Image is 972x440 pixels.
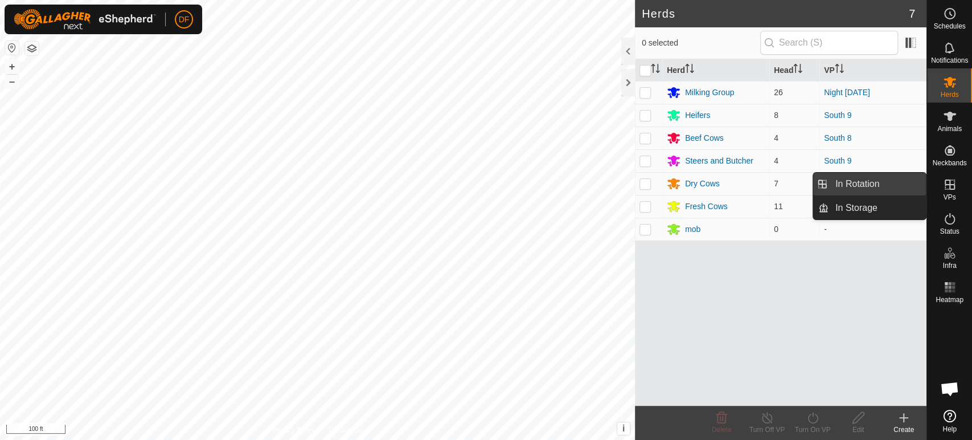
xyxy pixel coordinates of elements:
p-sorticon: Activate to sort [651,66,660,75]
div: Milking Group [685,87,734,99]
td: - [819,218,926,241]
span: 0 selected [642,37,760,49]
span: Schedules [933,23,965,30]
input: Search (S) [760,31,898,55]
p-sorticon: Activate to sort [835,66,844,75]
th: Head [769,59,819,82]
span: DF [179,14,190,26]
button: – [5,75,19,88]
button: Reset Map [5,41,19,55]
span: 8 [774,111,778,120]
a: Privacy Policy [272,425,315,435]
a: In Rotation [829,173,926,195]
span: i [622,423,625,433]
th: VP [819,59,926,82]
img: Gallagher Logo [14,9,156,30]
button: + [5,60,19,74]
a: South 9 [824,111,851,120]
span: 11 [774,202,783,211]
div: Heifers [685,109,710,121]
span: Help [942,426,957,433]
span: 0 [774,225,778,234]
button: Map Layers [25,42,39,55]
a: In Storage [829,197,926,219]
div: Dry Cows [685,178,720,190]
span: 4 [774,156,778,165]
a: South 8 [824,133,851,142]
div: Turn On VP [790,425,835,435]
span: Infra [942,262,956,269]
h2: Herds [642,7,909,21]
p-sorticon: Activate to sort [793,66,802,75]
span: 4 [774,133,778,142]
div: Turn Off VP [744,425,790,435]
th: Herd [662,59,769,82]
div: Create [881,425,926,435]
li: In Storage [813,197,926,219]
div: Edit [835,425,881,435]
a: Night [DATE] [824,88,870,97]
span: 26 [774,88,783,97]
div: mob [685,223,700,235]
span: In Storage [835,201,877,215]
span: Heatmap [936,296,963,303]
span: 7 [774,179,778,188]
span: Animals [937,125,962,132]
div: Fresh Cows [685,201,728,213]
a: Contact Us [329,425,362,435]
p-sorticon: Activate to sort [685,66,694,75]
button: i [617,422,630,435]
span: Neckbands [932,160,966,166]
span: 7 [909,5,915,22]
div: Steers and Butcher [685,155,753,167]
span: Notifications [931,57,968,64]
span: Delete [712,426,732,434]
li: In Rotation [813,173,926,195]
span: VPs [943,194,955,201]
span: In Rotation [835,177,879,191]
a: Help [927,405,972,437]
span: Status [940,228,959,235]
div: Beef Cows [685,132,724,144]
a: South 9 [824,156,851,165]
span: Herds [940,91,958,98]
div: Open chat [933,372,967,406]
